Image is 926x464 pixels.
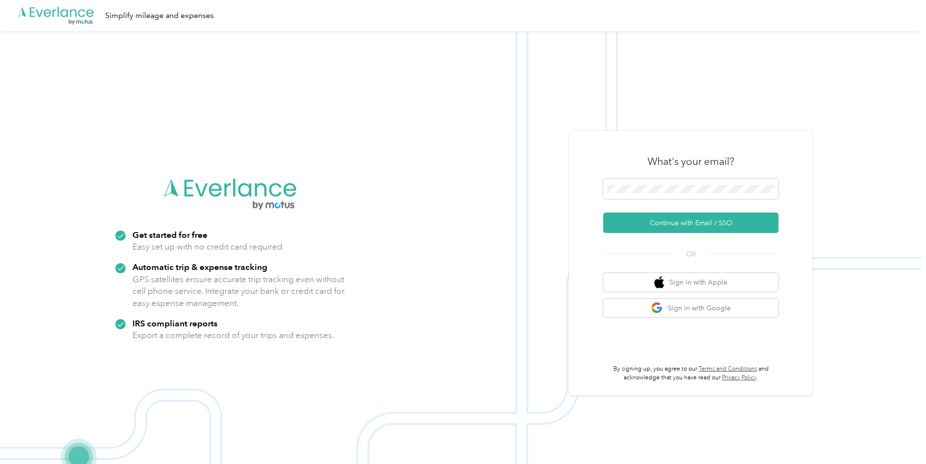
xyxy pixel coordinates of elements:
[722,374,757,381] a: Privacy Policy
[699,365,757,373] a: Terms and Conditions
[132,273,345,309] p: GPS satellites ensure accurate trip tracking even without cell phone service. Integrate your bank...
[132,262,267,272] strong: Automatic trip & expense tracking
[674,249,708,259] span: OR
[603,273,778,292] button: apple logoSign in with Apple
[132,318,218,328] strong: IRS compliant reports
[132,241,282,253] p: Easy set up with no credit card required
[648,155,734,168] h3: What's your email?
[603,299,778,318] button: google logoSign in with Google
[871,410,926,464] iframe: Everlance-gr Chat Button Frame
[105,10,214,22] div: Simplify mileage and expenses
[603,365,778,382] p: By signing up, you agree to our and acknowledge that you have read our .
[654,276,664,288] img: apple logo
[132,230,207,240] strong: Get started for free
[603,213,778,233] button: Continue with Email / SSO
[651,302,663,314] img: google logo
[132,329,334,341] p: Export a complete record of your trips and expenses.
